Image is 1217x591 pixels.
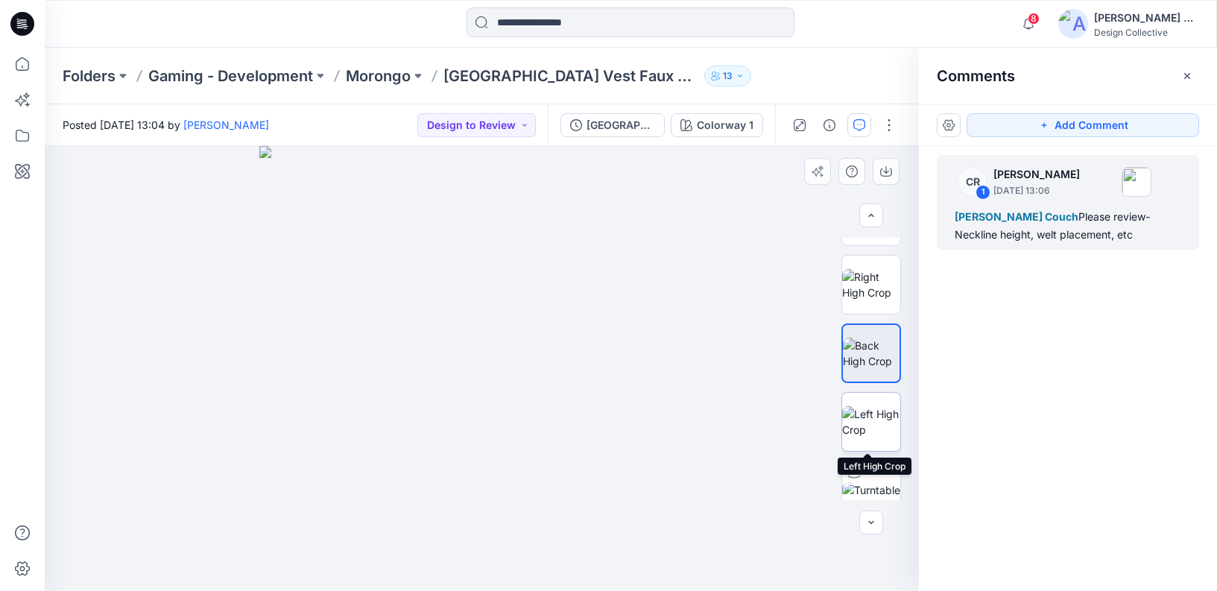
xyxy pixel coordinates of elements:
span: Posted [DATE] 13:04 by [63,117,269,133]
button: Colorway 1 [671,113,763,137]
div: CR [958,167,987,197]
img: Left High Crop [842,406,900,437]
img: eyJhbGciOiJIUzI1NiIsImtpZCI6IjAiLCJzbHQiOiJzZXMiLCJ0eXAiOiJKV1QifQ.eyJkYXRhIjp7InR5cGUiOiJzdG9yYW... [259,146,704,591]
img: Back High Crop [843,338,900,369]
div: [GEOGRAPHIC_DATA] Vest Faux Vest Cocktail Top Morongo [587,117,655,133]
img: Right High Crop [842,269,900,300]
button: Add Comment [967,113,1199,137]
a: Folders [63,66,116,86]
p: [PERSON_NAME] [993,165,1080,183]
button: [GEOGRAPHIC_DATA] Vest Faux Vest Cocktail Top Morongo [560,113,665,137]
button: Details [818,113,841,137]
div: Please review- Neckline height, welt placement, etc [955,208,1181,244]
div: Design Collective [1094,27,1198,38]
p: [DATE] 13:06 [993,183,1080,198]
a: [PERSON_NAME] [183,118,269,131]
button: 13 [704,66,751,86]
a: Morongo [346,66,411,86]
span: 8 [1028,13,1040,25]
a: Gaming - Development [148,66,313,86]
span: [PERSON_NAME] Couch [955,210,1078,223]
img: avatar [1058,9,1088,39]
p: [GEOGRAPHIC_DATA] Vest Faux Vest Cocktail Top Morongo [443,66,698,86]
div: Colorway 1 [697,117,753,133]
img: Turntable [842,482,900,498]
p: 13 [723,68,733,84]
div: 1 [976,185,990,200]
div: [PERSON_NAME] Couch [1094,9,1198,27]
h2: Comments [937,67,1015,85]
